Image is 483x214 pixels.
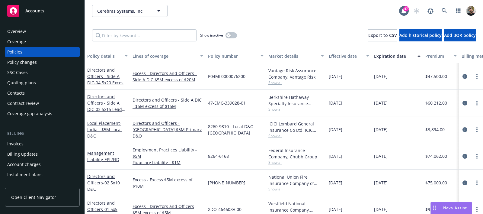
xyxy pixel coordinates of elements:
[329,206,342,212] span: [DATE]
[7,99,39,108] div: Contract review
[268,80,324,85] span: Show all
[368,32,397,38] span: Export to CSV
[130,49,206,63] button: Lines of coverage
[268,174,324,186] div: National Union Fire Insurance Company of [GEOGRAPHIC_DATA], [GEOGRAPHIC_DATA], AIG
[7,139,24,149] div: Invoices
[374,53,414,59] div: Expiration date
[268,67,324,80] div: Vantage Risk Assurance Company, Vantage Risk
[5,27,80,36] a: Overview
[5,109,80,118] a: Coverage gap analysis
[425,100,447,106] span: $60,212.00
[374,100,388,106] span: [DATE]
[473,179,481,186] a: more
[5,170,80,180] a: Installment plans
[5,149,80,159] a: Billing updates
[461,179,469,186] a: circleInformation
[268,147,324,160] div: Federal Insurance Company, Chubb Group
[425,153,447,159] span: $74,062.00
[133,53,197,59] div: Lines of coverage
[87,80,127,92] span: - 04 5x20 Excess Side A
[87,67,126,92] a: Directors and Officers - Side A DIC
[5,131,80,137] div: Billing
[92,5,168,17] button: Cerebras Systems, Inc
[461,153,469,160] a: circleInformation
[444,32,476,38] span: Add BOR policy
[7,170,43,180] div: Installment plans
[7,149,38,159] div: Billing updates
[438,5,450,17] a: Search
[374,180,388,186] span: [DATE]
[5,99,80,108] a: Contract review
[473,99,481,107] a: more
[399,29,442,41] button: Add historical policy
[461,99,469,107] a: circleInformation
[87,120,122,139] a: Local Placement
[92,29,197,41] input: Filter by keyword...
[7,27,26,36] div: Overview
[329,126,342,133] span: [DATE]
[97,8,149,14] span: Cerebras Systems, Inc
[11,194,56,200] span: Open Client Navigator
[7,78,36,88] div: Quoting plans
[374,126,388,133] span: [DATE]
[133,177,203,189] a: Excess - Excess $5M excess of $10M
[206,49,266,63] button: Policy number
[87,150,119,162] a: Management Liability
[5,160,80,169] a: Account charges
[374,206,388,212] span: [DATE]
[444,29,476,41] button: Add BOR policy
[329,153,342,159] span: [DATE]
[208,53,257,59] div: Policy number
[25,8,44,13] span: Accounts
[87,173,120,192] a: Directors and Officers
[374,73,388,79] span: [DATE]
[103,157,119,162] span: - EPL/FID
[87,180,120,192] span: - 02 5x10 D&O
[87,120,122,139] span: - India - $5M Local D&O
[7,160,41,169] div: Account charges
[7,88,25,98] div: Contacts
[7,68,28,77] div: SSC Cases
[5,78,80,88] a: Quoting plans
[268,160,324,165] span: Show all
[374,153,388,159] span: [DATE]
[5,47,80,57] a: Policies
[425,53,450,59] div: Premium
[268,53,317,59] div: Market details
[411,5,423,17] a: Start snowing
[208,100,246,106] span: 47-EMC-339028-01
[268,94,324,107] div: Berkshire Hathaway Specialty Insurance Company, Berkshire Hathaway Specialty Insurance
[329,53,363,59] div: Effective date
[266,49,326,63] button: Market details
[7,37,26,47] div: Coverage
[431,202,438,214] div: Drag to move
[326,49,372,63] button: Effective date
[473,126,481,133] a: more
[208,73,245,79] span: P04ML0000076200
[208,206,241,212] span: XDO-464608V-00
[473,73,481,80] a: more
[87,106,125,118] span: - 03 5x15 Lead Side A
[7,109,52,118] div: Coverage gap analysis
[208,153,229,159] span: 8264-6168
[268,107,324,112] span: Show all
[208,180,245,186] span: [PHONE_NUMBER]
[5,139,80,149] a: Invoices
[7,47,22,57] div: Policies
[403,6,409,11] div: 47
[461,73,469,80] a: circleInformation
[473,206,481,213] a: more
[372,49,423,63] button: Expiration date
[268,200,324,213] div: Westfield National Insurance Company, [GEOGRAPHIC_DATA]
[208,123,264,136] span: 8260-9810 - Local D&O [GEOGRAPHIC_DATA]
[5,37,80,47] a: Coverage
[425,73,447,79] span: $47,500.00
[133,120,203,139] a: Directors and Officers - [GEOGRAPHIC_DATA] $5M Primary D&O
[133,97,203,109] a: Directors and Officers - Side A DIC - $5M excess of $15M
[133,70,203,83] a: Excess - Directors and Officers - Side A DIC $5M excess of $20M
[368,29,397,41] button: Export to CSV
[268,121,324,133] div: ICICI Lombard General Insurance Co Ltd, ICIC Lombard, Chubb Group (International)
[329,73,342,79] span: [DATE]
[7,57,37,67] div: Policy changes
[5,88,80,98] a: Contacts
